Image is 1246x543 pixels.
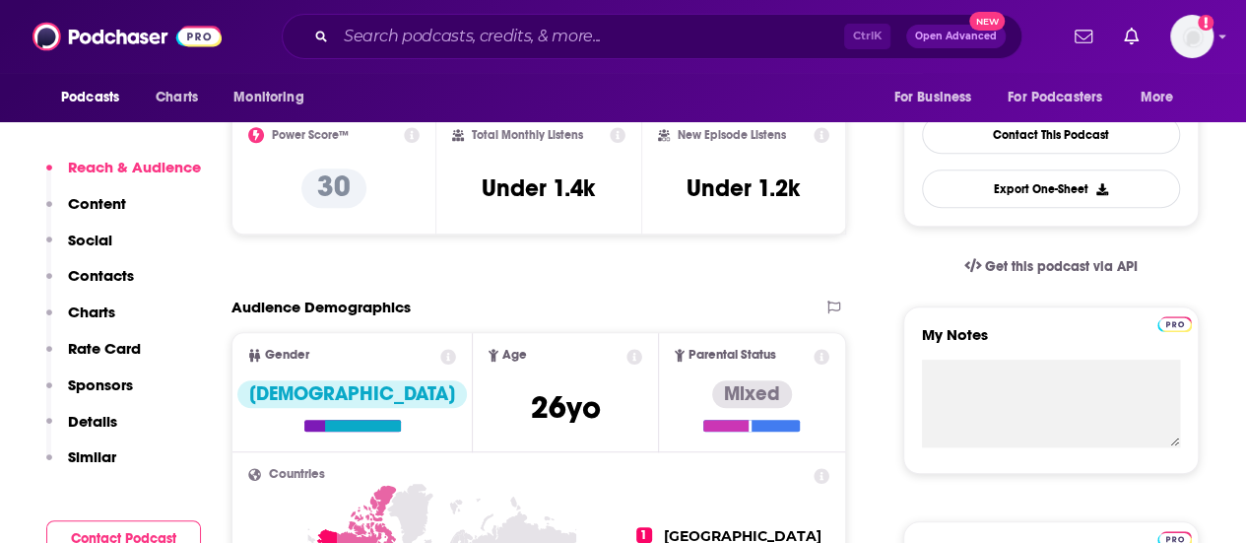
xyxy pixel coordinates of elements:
span: Podcasts [61,84,119,111]
button: Export One-Sheet [922,170,1180,208]
button: Reach & Audience [46,158,201,194]
span: New [969,12,1005,31]
a: Pro website [1157,313,1192,332]
h2: Total Monthly Listens [472,128,583,142]
button: Social [46,231,112,267]
span: For Podcasters [1008,84,1102,111]
button: Contacts [46,266,134,303]
span: Age [502,349,527,362]
p: Content [68,194,126,213]
h2: New Episode Listens [678,128,786,142]
div: Search podcasts, credits, & more... [282,14,1022,59]
p: Contacts [68,266,134,285]
a: Contact This Podcast [922,115,1180,154]
button: Charts [46,303,115,339]
p: Charts [68,303,115,321]
a: Show notifications dropdown [1116,20,1147,53]
span: Open Advanced [915,32,997,41]
h2: Audience Demographics [231,298,411,316]
span: Countries [269,468,325,481]
span: Parental Status [689,349,776,362]
span: More [1141,84,1174,111]
img: Podchaser Pro [1157,316,1192,332]
img: User Profile [1170,15,1213,58]
span: 26 yo [531,388,601,427]
p: 30 [301,169,366,208]
span: For Business [893,84,971,111]
input: Search podcasts, credits, & more... [336,21,844,52]
button: Content [46,194,126,231]
p: Social [68,231,112,249]
button: Show profile menu [1170,15,1213,58]
a: Show notifications dropdown [1067,20,1100,53]
button: open menu [220,79,329,116]
span: 1 [636,527,652,543]
span: Ctrl K [844,24,890,49]
button: Open AdvancedNew [906,25,1006,48]
h3: Under 1.2k [687,173,800,203]
button: Rate Card [46,339,141,375]
img: Podchaser - Follow, Share and Rate Podcasts [33,18,222,55]
button: open menu [995,79,1131,116]
p: Similar [68,447,116,466]
span: Gender [265,349,309,362]
span: Monitoring [233,84,303,111]
button: open menu [1127,79,1199,116]
span: Get this podcast via API [985,258,1138,275]
div: Mixed [712,380,792,408]
p: Details [68,412,117,431]
button: Details [46,412,117,448]
h2: Power Score™ [272,128,349,142]
label: My Notes [922,325,1180,360]
a: Charts [143,79,210,116]
div: [DEMOGRAPHIC_DATA] [237,380,467,408]
span: Charts [156,84,198,111]
button: open menu [47,79,145,116]
span: Logged in as AtriaBooks [1170,15,1213,58]
a: Get this podcast via API [949,242,1153,291]
h3: Under 1.4k [482,173,595,203]
button: Sponsors [46,375,133,412]
button: Similar [46,447,116,484]
button: open menu [880,79,996,116]
p: Reach & Audience [68,158,201,176]
svg: Add a profile image [1198,15,1213,31]
p: Rate Card [68,339,141,358]
p: Sponsors [68,375,133,394]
